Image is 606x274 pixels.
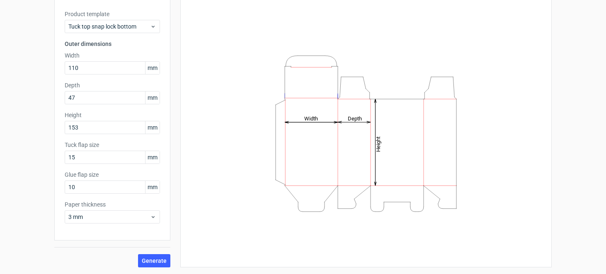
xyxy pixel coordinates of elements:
[145,91,160,104] span: mm
[65,40,160,48] h3: Outer dimensions
[348,115,362,121] tspan: Depth
[142,258,167,264] span: Generate
[145,151,160,163] span: mm
[138,254,170,267] button: Generate
[68,213,150,221] span: 3 mm
[145,181,160,193] span: mm
[65,10,160,18] label: Product template
[65,111,160,119] label: Height
[65,51,160,60] label: Width
[65,81,160,89] label: Depth
[65,200,160,209] label: Paper thickness
[145,121,160,134] span: mm
[375,136,381,151] tspan: Height
[68,22,150,31] span: Tuck top snap lock bottom
[145,62,160,74] span: mm
[65,171,160,179] label: Glue flap size
[304,115,318,121] tspan: Width
[65,141,160,149] label: Tuck flap size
